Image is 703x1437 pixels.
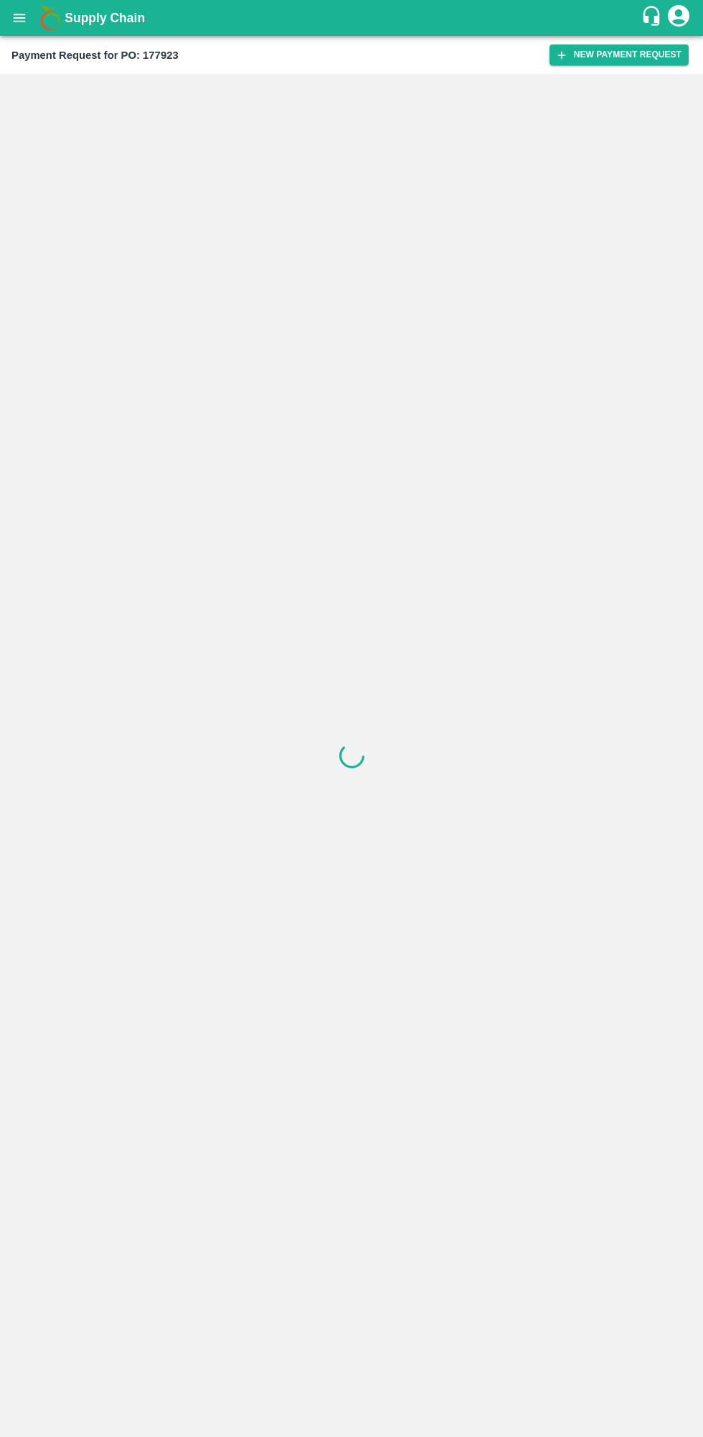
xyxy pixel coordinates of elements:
[666,3,692,33] div: account of current user
[11,50,179,61] b: Payment Request for PO: 177923
[3,1,36,34] button: open drawer
[549,44,689,65] button: New Payment Request
[36,4,65,32] img: logo
[65,8,641,28] a: Supply Chain
[65,11,145,25] b: Supply Chain
[641,5,666,31] div: customer-support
